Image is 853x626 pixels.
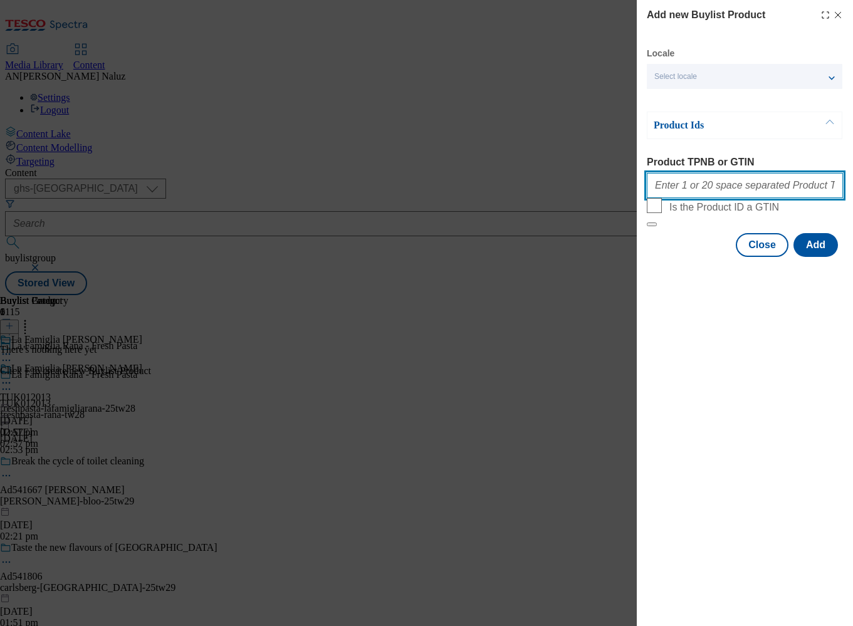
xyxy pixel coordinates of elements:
span: Is the Product ID a GTIN [669,202,779,213]
p: Product Ids [654,119,785,132]
label: Locale [647,50,674,57]
input: Enter 1 or 20 space separated Product TPNB or GTIN [647,173,843,198]
button: Close [736,233,788,257]
span: Select locale [654,72,697,81]
h4: Add new Buylist Product [647,8,765,23]
label: Product TPNB or GTIN [647,157,843,168]
button: Add [793,233,838,257]
button: Select locale [647,64,842,89]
